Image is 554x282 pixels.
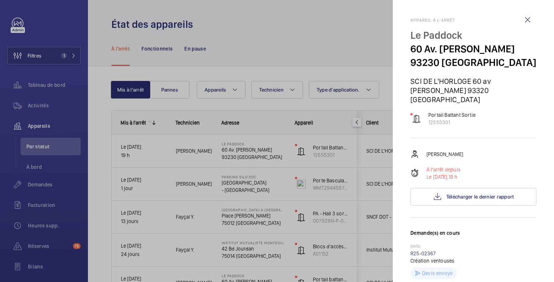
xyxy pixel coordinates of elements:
font: 93230 [GEOGRAPHIC_DATA] [410,56,536,68]
font: Le Paddock [410,29,462,41]
img: automatic_door.svg [412,114,421,123]
font: SCI DE L'HORLOGE 60 av [PERSON_NAME] 93320 [GEOGRAPHIC_DATA] [410,77,491,104]
font: Appareil à l'arrêt [410,18,455,23]
font: [PERSON_NAME] [426,151,463,157]
font: Portail Battant Sortie [428,112,476,118]
font: Devis envoyé [422,270,453,276]
font: Demande(s) en cours [410,230,460,236]
font: 60 Av. [PERSON_NAME] [410,42,515,55]
a: R25-02367 [410,251,436,256]
font: 19 h [448,174,458,180]
font: [DATE] [410,244,420,248]
font: Création ventouses [410,258,454,264]
font: Le [DATE], [426,174,448,180]
font: À l'arrêt depuis [426,167,461,172]
font: Télécharger le dernier rapport [446,194,514,200]
font: 12555301 [428,119,450,125]
button: Télécharger le dernier rapport [410,188,536,205]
